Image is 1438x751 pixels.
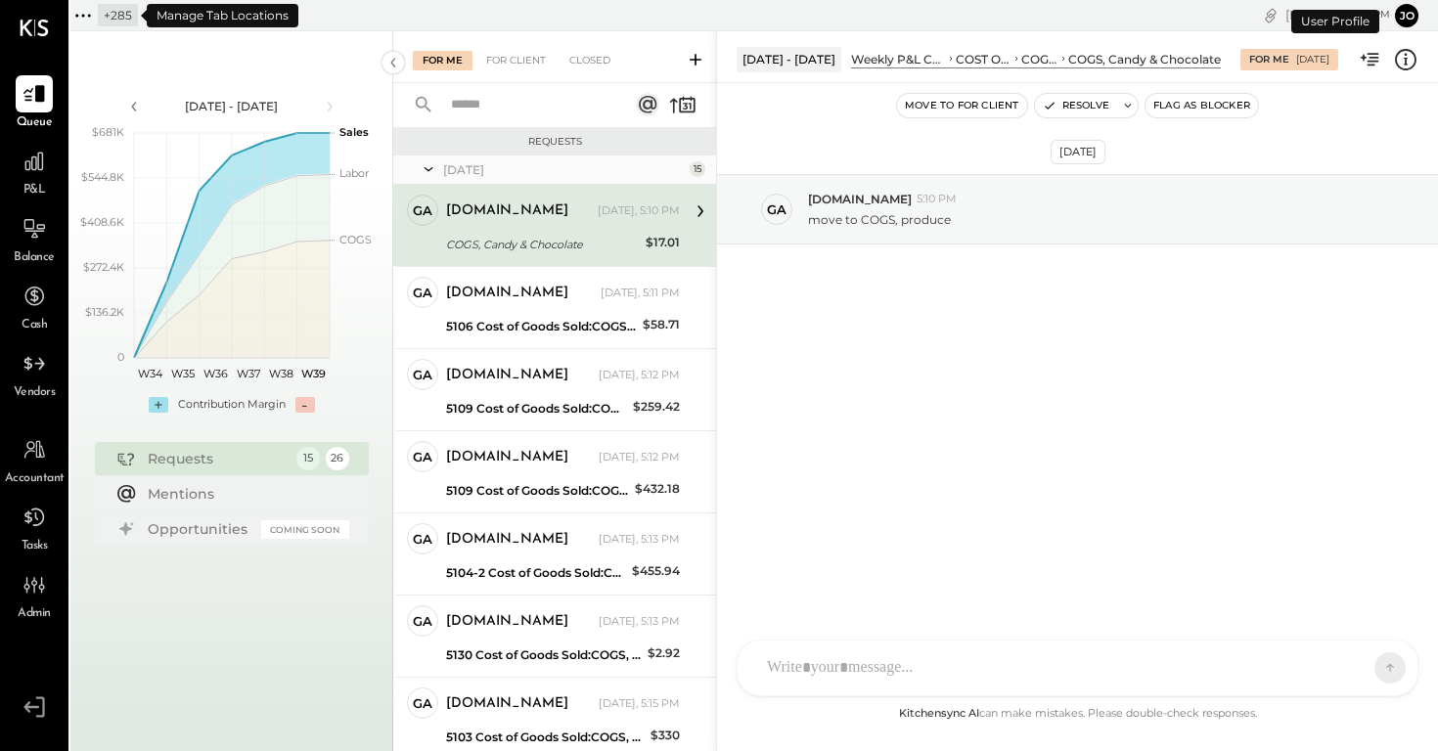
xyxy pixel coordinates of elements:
div: ga [413,448,432,466]
span: Balance [14,249,55,267]
span: pm [1373,8,1390,22]
text: $272.4K [83,260,124,274]
div: [DATE] [1285,6,1390,24]
div: [DATE] - [DATE] [149,98,315,114]
div: 5103 Cost of Goods Sold:COGS, Fresh Produce & Flowers:COGS, Flowers [446,728,645,747]
text: W39 [300,367,325,380]
div: Contribution Margin [178,397,286,413]
text: W38 [268,367,292,380]
div: [DOMAIN_NAME] [446,530,568,550]
text: $136.2K [85,305,124,319]
div: 26 [326,447,349,470]
button: Jo [1395,4,1418,27]
div: For Client [476,51,556,70]
div: 5106 Cost of Goods Sold:COGS, Retail & Market:COGS, Refrigerated Food [446,317,637,336]
div: $330 [651,726,680,745]
span: Queue [17,114,53,132]
a: Tasks [1,499,67,555]
div: ga [413,201,432,220]
div: [DOMAIN_NAME] [446,448,568,467]
a: Vendors [1,345,67,402]
div: Requests [403,135,706,149]
div: Manage Tab Locations [147,4,298,27]
span: P&L [23,182,46,199]
button: Move to for client [897,94,1027,117]
text: W37 [236,367,259,380]
div: COST OF GOODS SOLD (COGS) [956,51,1011,67]
span: 3 : 34 [1331,6,1371,24]
div: $259.42 [633,397,680,417]
text: W34 [138,367,163,380]
div: [DOMAIN_NAME] [446,284,568,303]
div: Weekly P&L Comparison [851,51,946,67]
button: Resolve [1035,94,1117,117]
div: $455.94 [632,561,680,581]
span: Tasks [22,538,48,555]
div: Requests [148,449,287,468]
a: Cash [1,278,67,334]
div: 5109 Cost of Goods Sold:COGS, Retail & Market:COGS, Pantry [446,399,627,419]
div: + [149,397,168,413]
a: Balance [1,210,67,267]
div: [DATE], 5:13 PM [599,614,680,630]
div: For Me [413,51,472,70]
div: 5109 Cost of Goods Sold:COGS, Retail & Market:COGS, Pantry [446,481,629,501]
div: COGS, Retail & Market [1021,51,1058,67]
div: 5104-2 Cost of Goods Sold:COGS, Grocery [446,563,626,583]
div: ga [413,612,432,631]
div: - [295,397,315,413]
p: move to COGS, produce [808,211,951,228]
span: Vendors [14,384,56,402]
div: copy link [1261,5,1281,25]
div: [DATE], 5:15 PM [599,696,680,712]
div: For Me [1249,53,1289,66]
div: 15 [690,161,705,177]
a: Queue [1,75,67,132]
div: [DATE] [443,161,685,178]
div: $2.92 [648,643,680,663]
text: $544.8K [81,170,124,184]
text: COGS [339,233,372,246]
span: 5:10 PM [917,192,957,207]
a: Accountant [1,431,67,488]
div: [DATE], 5:11 PM [601,286,680,301]
div: [DATE], 5:12 PM [599,368,680,383]
div: [DOMAIN_NAME] [446,694,568,714]
text: $681K [92,125,124,139]
div: Closed [560,51,620,70]
text: Sales [339,125,369,139]
div: 5130 Cost of Goods Sold:COGS, Retail [446,645,642,665]
span: [DOMAIN_NAME] [808,191,912,207]
div: $432.18 [635,479,680,499]
text: W36 [202,367,227,380]
a: Admin [1,566,67,623]
div: ga [767,200,786,219]
div: ga [413,366,432,384]
div: [DATE], 5:12 PM [599,450,680,465]
div: ga [413,694,432,713]
div: $17.01 [646,233,680,252]
div: [DATE] [1051,140,1105,164]
div: [DATE], 5:10 PM [598,203,680,219]
div: [DATE], 5:13 PM [599,532,680,548]
div: [DATE] [1296,53,1329,66]
div: 15 [296,447,320,470]
text: $408.6K [80,215,124,229]
div: Mentions [148,484,339,504]
div: [DOMAIN_NAME] [446,612,568,632]
text: 0 [117,350,124,364]
div: $58.71 [643,315,680,334]
div: [DOMAIN_NAME] [446,366,568,385]
div: COGS, Candy & Chocolate [446,235,640,254]
div: [DATE] - [DATE] [737,47,841,71]
span: Cash [22,317,47,334]
span: Accountant [5,470,65,488]
button: Flag as Blocker [1146,94,1258,117]
div: Coming Soon [261,520,349,539]
text: Labor [339,166,369,180]
div: COGS, Candy & Chocolate [1068,51,1221,67]
div: User Profile [1291,10,1379,33]
div: [DOMAIN_NAME] [446,201,568,221]
div: ga [413,530,432,549]
div: + 285 [98,4,138,26]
